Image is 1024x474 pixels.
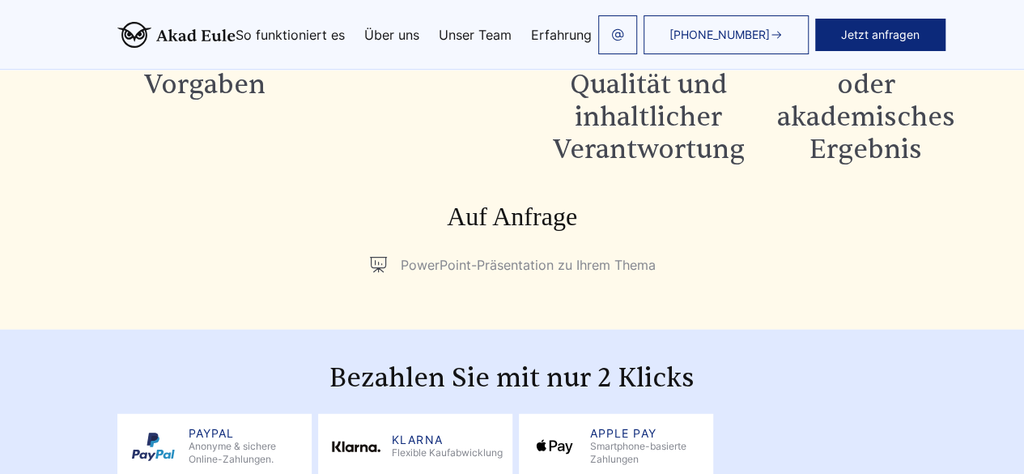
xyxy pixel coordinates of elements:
a: Erfahrung [531,28,592,41]
li: PowerPoint-Präsentation zu Ihrem Thema [368,252,656,278]
a: So funktioniert es [236,28,345,41]
a: [PHONE_NUMBER] [644,15,809,54]
span: Flexible Kaufabwicklung [392,446,503,459]
a: Über uns [364,28,419,41]
img: Klarna [327,427,385,466]
img: Apple Pay [525,427,584,466]
img: PayPal [124,427,182,466]
img: logo [117,22,236,48]
span: Apple Pay [590,427,707,440]
span: PayPal [189,427,305,440]
h3: Auf Anfrage [117,200,907,233]
h2: Bezahlen Sie mit nur 2 Klicks [117,362,907,395]
span: Anonyme & sichere Online-Zahlungen. [189,440,305,466]
span: Klarna [392,433,503,446]
span: [PHONE_NUMBER] [669,28,770,41]
button: Jetzt anfragen [815,19,945,51]
a: Unser Team [439,28,512,41]
span: Smartphone-basierte Zahlungen [590,440,707,466]
img: email [611,28,624,41]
